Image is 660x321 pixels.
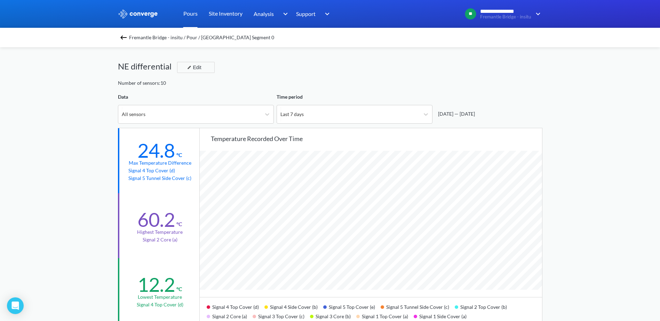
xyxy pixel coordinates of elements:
[253,311,310,320] div: Signal 3 Top Cover (c)
[137,301,183,308] p: Signal 4 Top Cover (d)
[137,228,183,236] div: Highest temperature
[128,167,191,174] p: Signal 4 Top Cover (d)
[310,311,356,320] div: Signal 3 Core (b)
[207,311,253,320] div: Signal 2 Core (a)
[137,208,175,231] div: 60.2
[118,60,177,73] div: NE differential
[254,9,274,18] span: Analysis
[118,9,158,18] img: logo_ewhite.svg
[118,79,166,87] div: Number of sensors: 10
[211,134,542,143] div: Temperature recorded over time
[414,311,472,320] div: Signal 1 Side Cover (a)
[320,10,332,18] img: downArrow.svg
[128,174,191,182] p: Signal 5 Tunnel Side Cover (c)
[207,302,264,311] div: Signal 4 Top Cover (d)
[122,110,145,118] div: All sensors
[137,139,175,162] div: 24.8
[278,10,289,18] img: downArrow.svg
[119,33,128,42] img: backspace.svg
[184,63,202,72] div: Edit
[118,93,274,101] div: Data
[129,159,191,167] div: Max temperature difference
[356,311,414,320] div: Signal 1 Top Cover (a)
[531,10,542,18] img: downArrow.svg
[323,302,381,311] div: Signal 5 Top Cover (e)
[435,110,475,118] div: [DATE] — [DATE]
[177,62,215,73] button: Edit
[143,236,177,244] p: Signal 2 Core (a)
[264,302,323,311] div: Signal 4 Side Cover (b)
[296,9,316,18] span: Support
[381,302,455,311] div: Signal 5 Tunnel Side Cover (c)
[277,93,432,101] div: Time period
[129,33,274,42] span: Fremantle Bridge - insitu / Pour / [GEOGRAPHIC_DATA] Segment 0
[187,65,191,69] img: edit-icon.svg
[280,110,304,118] div: Last 7 days
[455,302,512,311] div: Signal 2 Top Cover (b)
[480,14,531,19] span: Fremantle Bridge - insitu
[7,297,24,314] div: Open Intercom Messenger
[138,293,182,301] div: Lowest temperature
[137,273,175,296] div: 12.2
